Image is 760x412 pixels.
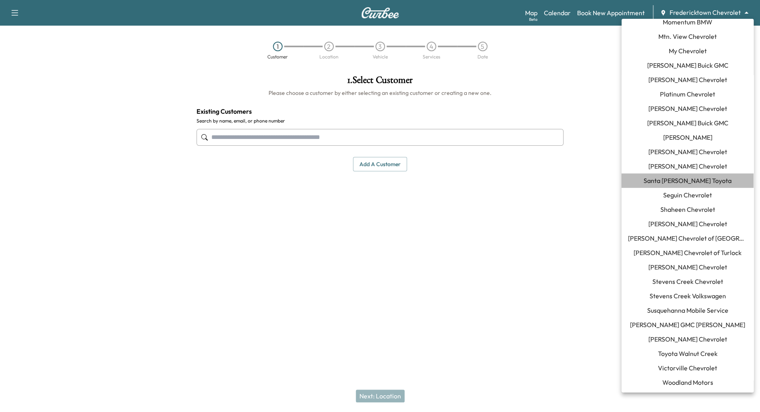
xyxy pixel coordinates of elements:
[663,190,712,200] span: Seguin Chevrolet
[648,104,727,113] span: [PERSON_NAME] Chevrolet
[648,147,727,157] span: [PERSON_NAME] Chevrolet
[663,17,712,27] span: Momentum BMW
[658,32,717,41] span: Mtn. View Chevrolet
[652,277,723,286] span: Stevens Creek Chevrolet
[648,75,727,84] span: [PERSON_NAME] Chevrolet
[647,118,728,128] span: [PERSON_NAME] Buick GMC
[660,89,715,99] span: Platinum Chevrolet
[650,291,726,301] span: Stevens Creek Volkswagen
[669,46,707,56] span: My Chevrolet
[647,60,728,70] span: [PERSON_NAME] Buick GMC
[648,262,727,272] span: [PERSON_NAME] Chevrolet
[660,205,715,214] span: Shaheen Chevrolet
[647,305,728,315] span: Susquehanna Mobile Service
[648,334,727,344] span: [PERSON_NAME] Chevrolet
[662,378,713,387] span: Woodland Motors
[648,161,727,171] span: [PERSON_NAME] Chevrolet
[658,363,717,373] span: Victorville Chevrolet
[628,233,747,243] span: [PERSON_NAME] Chevrolet of [GEOGRAPHIC_DATA]
[634,248,742,257] span: [PERSON_NAME] Chevrolet of Turlock
[663,133,712,142] span: [PERSON_NAME]
[644,176,732,185] span: Santa [PERSON_NAME] Toyota
[630,320,745,330] span: [PERSON_NAME] GMC [PERSON_NAME]
[658,349,718,358] span: Toyota Walnut Creek
[648,219,727,229] span: [PERSON_NAME] Chevrolet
